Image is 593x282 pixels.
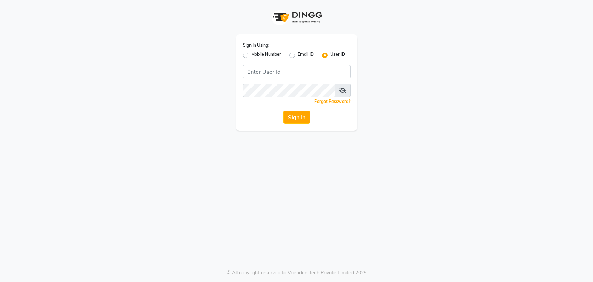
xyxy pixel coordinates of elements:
label: User ID [330,51,345,59]
img: logo1.svg [269,7,324,27]
label: Email ID [298,51,314,59]
label: Mobile Number [251,51,281,59]
a: Forgot Password? [314,99,351,104]
button: Sign In [283,111,310,124]
input: Username [243,65,351,78]
label: Sign In Using: [243,42,269,48]
input: Username [243,84,335,97]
